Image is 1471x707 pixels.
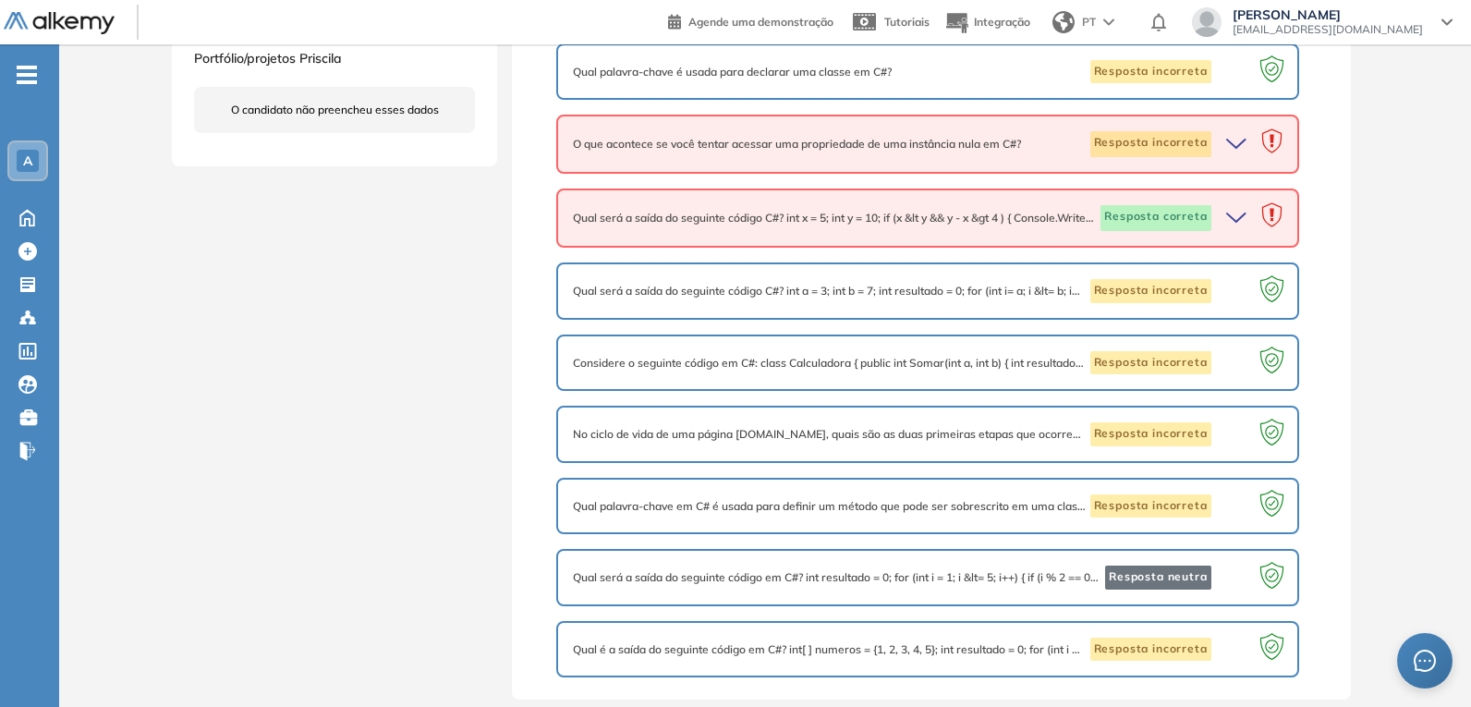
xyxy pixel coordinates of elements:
[573,641,1086,658] span: Qual é a saída do seguinte código em C#? int[ ] numeros = {1, 2, 3, 4, 5}; int resultado = 0; for...
[573,498,1086,515] span: Qual palavra-chave em C# é usada para definir um método que pode ser sobrescrito em uma classe de...
[573,136,1021,152] span: O que acontece se você tentar acessar uma propriedade de uma instância nula em C#?
[1052,11,1075,33] img: world
[1233,7,1423,22] span: [PERSON_NAME]
[23,153,32,168] span: A
[1105,566,1211,590] span: Resposta neutra
[573,426,1086,443] span: No ciclo de vida de uma página [DOMAIN_NAME], quais são as duas primeiras etapas que ocorrem, em ...
[974,15,1030,29] span: Integração
[884,15,930,29] span: Tutoriais
[1082,14,1096,30] span: PT
[194,50,342,67] span: Portfólio/projetos Priscila
[1090,279,1211,303] span: Resposta incorreta
[1090,638,1211,662] span: Resposta incorreta
[573,355,1086,372] span: Considere o seguinte código em C#: class Calculadora { public int Somar(int a, int b) { int resul...
[573,210,1097,226] span: Qual será a saída do seguinte código C#? int x = 5; int y = 10; if (x &lt y && y - x &gt 4 ) { Co...
[668,9,833,31] a: Agende uma demonstração
[1413,649,1437,673] span: message
[1090,131,1211,157] span: Resposta incorreta
[688,15,833,29] span: Agende uma demonstração
[1090,422,1211,446] span: Resposta incorreta
[17,73,37,77] i: -
[231,102,439,118] span: O candidato não preencheu esses dados
[573,64,892,80] span: Qual palavra-chave é usada para declarar uma classe em C#?
[1233,22,1423,37] span: [EMAIL_ADDRESS][DOMAIN_NAME]
[573,283,1086,299] span: Qual será a saída do seguinte código C#? int a = 3; int b = 7; int resultado = 0; for (int i= a; ...
[944,3,1030,43] button: Integração
[1090,351,1211,375] span: Resposta incorreta
[1100,205,1210,231] span: Resposta correta
[573,569,1101,586] span: Qual será a saída do seguinte código em C#? int resultado = 0; for (int i = 1; i &lt= 5; i++) { i...
[4,12,115,35] img: Logotipo
[1090,494,1211,518] span: Resposta incorreta
[1090,60,1211,84] span: Resposta incorreta
[1103,18,1114,26] img: arrow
